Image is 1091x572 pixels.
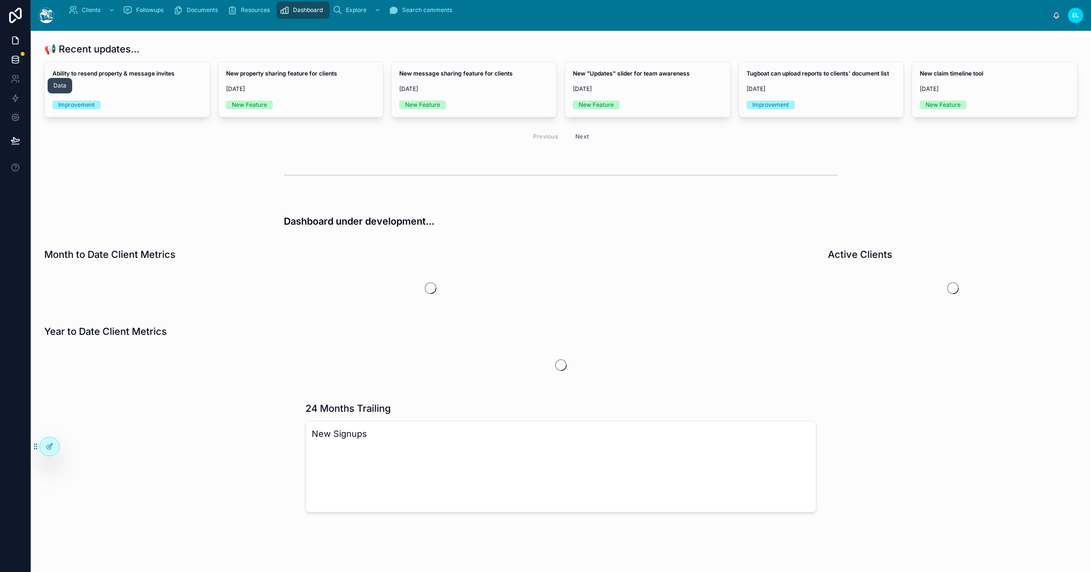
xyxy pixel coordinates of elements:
[920,85,1069,93] span: [DATE]
[912,62,1078,117] a: New claim timeline tool[DATE]New Feature
[170,1,225,19] a: Documents
[44,325,167,338] h1: Year to Date Client Metrics
[65,1,120,19] a: Clients
[386,1,459,19] a: Search comments
[828,248,892,261] h1: Active Clients
[752,101,789,109] div: Improvement
[402,6,452,14] span: Search comments
[284,214,838,229] h3: Dashboard under development...
[330,1,386,19] a: Explore
[293,6,323,14] span: Dashboard
[277,1,330,19] a: Dashboard
[225,1,277,19] a: Resources
[747,70,889,77] strong: Tugboat can upload reports to clients' document list
[232,101,267,109] div: New Feature
[226,85,376,93] span: [DATE]
[52,85,202,93] span: [DATE]
[187,6,218,14] span: Documents
[920,70,983,77] strong: New claim timeline tool
[44,62,210,117] a: Ability to resend property & message invites[DATE]Improvement
[738,62,904,117] a: Tugboat can upload reports to clients' document list[DATE]Improvement
[399,85,549,93] span: [DATE]
[305,402,391,415] h1: 24 Months Trailing
[1072,12,1079,19] span: EL
[747,85,896,93] span: [DATE]
[44,248,176,261] h1: Month to Date Client Metrics
[573,85,723,93] span: [DATE]
[120,1,170,19] a: Followups
[226,70,337,77] strong: New property sharing feature for clients
[241,6,270,14] span: Resources
[52,70,175,77] strong: Ability to resend property & message invites
[569,129,596,144] button: Next
[565,62,731,117] a: New "Updates" slider for team awareness[DATE]New Feature
[82,6,101,14] span: Clients
[926,101,961,109] div: New Feature
[136,6,164,14] span: Followups
[405,101,440,109] div: New Feature
[399,70,513,77] strong: New message sharing feature for clients
[573,70,690,77] strong: New "Updates" slider for team awareness
[346,6,367,14] span: Explore
[579,101,614,109] div: New Feature
[44,42,140,56] h1: 📢 Recent updates...
[38,8,54,23] img: App logo
[58,101,95,109] div: Improvement
[218,62,384,117] a: New property sharing feature for clients[DATE]New Feature
[391,62,557,117] a: New message sharing feature for clients[DATE]New Feature
[312,427,810,441] h3: New Signups
[53,82,66,89] div: Data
